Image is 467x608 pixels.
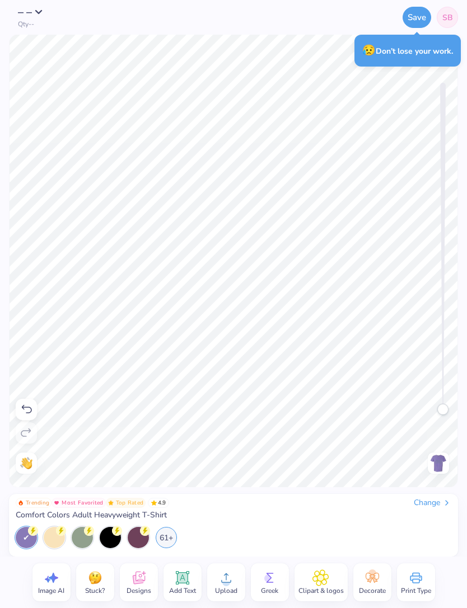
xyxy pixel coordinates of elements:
span: 4.9 [148,498,169,508]
div: 61+ [156,527,177,548]
span: – – [18,4,32,20]
button: Save [403,7,431,28]
img: Top Rated sort [108,500,114,506]
span: SB [442,12,453,23]
span: Most Favorited [62,500,103,506]
div: Don’t lose your work. [354,35,461,67]
span: Image AI [38,586,64,595]
img: Most Favorited sort [54,500,59,506]
span: Decorate [359,586,386,595]
button: Badge Button [16,498,52,508]
a: SB [437,7,458,28]
span: Designs [127,586,151,595]
button: Badge Button [52,498,105,508]
div: Accessibility label [437,403,449,414]
span: Trending [26,500,49,506]
span: 😥 [362,43,376,58]
span: Top Rated [116,500,144,506]
span: Stuck? [85,586,105,595]
span: Clipart & logos [298,586,344,595]
span: Add Text [169,586,196,595]
span: Print Type [401,586,431,595]
span: Greek [261,586,278,595]
div: Change [414,498,451,508]
span: Upload [215,586,237,595]
img: Front [429,454,447,472]
img: Trending sort [18,500,24,506]
span: Qty -- [18,20,34,28]
span: Comfort Colors Adult Heavyweight T-Shirt [16,510,167,520]
img: Stuck? [87,569,104,586]
button: – – [18,7,49,18]
button: Badge Button [106,498,146,508]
